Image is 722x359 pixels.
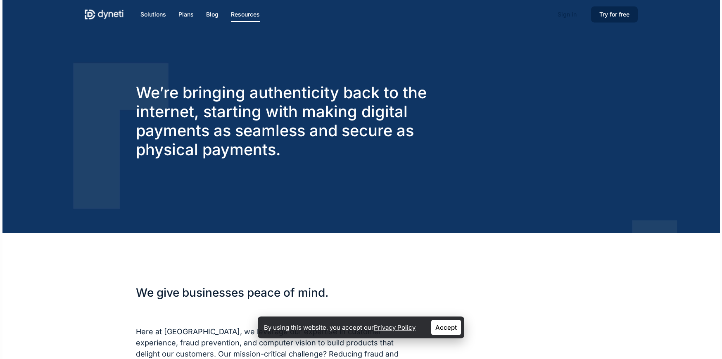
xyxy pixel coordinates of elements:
[694,331,714,351] iframe: Intercom live chat
[431,320,461,335] a: Accept
[374,324,416,331] a: Privacy Policy
[206,10,218,19] a: Blog
[264,322,416,333] p: By using this website, you accept our
[231,11,260,18] span: Resources
[178,10,194,19] a: Plans
[549,8,585,21] a: Sign in
[178,11,194,18] span: Plans
[140,11,166,18] span: Solutions
[558,11,577,18] span: Sign in
[136,283,433,302] h3: We give businesses peace of mind.
[206,11,218,18] span: Blog
[231,10,260,19] a: Resources
[599,11,629,18] span: Try for free
[140,10,166,19] a: Solutions
[136,83,433,159] h3: We’re bringing authenticity back to the internet, starting with making digital payments as seamle...
[591,10,638,19] a: Try for free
